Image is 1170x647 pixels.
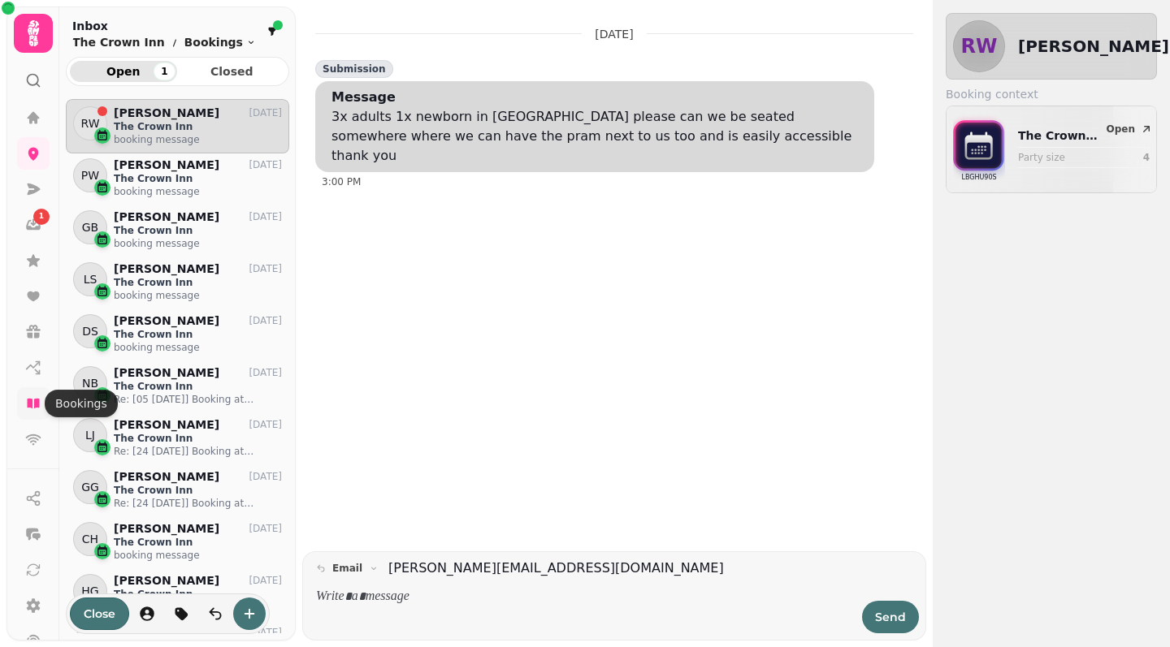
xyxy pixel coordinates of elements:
span: NB [82,375,98,391]
p: [PERSON_NAME] [114,314,219,328]
p: [DATE] [249,418,282,431]
p: [PERSON_NAME] [114,262,219,276]
span: HG [81,583,98,599]
p: [PERSON_NAME] [114,106,219,120]
p: [DATE] [249,210,282,223]
div: Bookings [45,390,118,417]
p: The Crown Inn [114,380,282,393]
button: filter [262,22,282,41]
p: [PERSON_NAME] [114,158,219,172]
div: grid [66,99,289,633]
button: create-convo [233,597,266,630]
p: [PERSON_NAME] [114,210,219,224]
p: 4 [1143,151,1150,164]
p: [PERSON_NAME] [114,574,219,588]
p: The Crown Inn [114,276,282,289]
span: LS [84,271,97,287]
p: [DATE] [249,470,282,483]
p: The Crown Inn [114,484,282,497]
span: LJ [85,427,95,443]
p: [DATE] [249,106,282,119]
label: Booking context [946,86,1157,102]
p: [DATE] [249,522,282,535]
span: 1 [39,211,44,222]
span: Send [875,611,906,623]
p: [PERSON_NAME] [114,470,219,484]
p: [PERSON_NAME] [114,522,219,536]
button: tag-thread [165,597,197,630]
button: Bookings [184,34,256,50]
p: The Crown Inn [114,588,282,601]
p: booking message [114,237,282,250]
p: The Crown Inn [114,224,282,237]
p: [DATE] [249,262,282,275]
span: GG [81,479,99,495]
div: bookings-iconLBGHU90SThe Crown InnParty size4Open [953,113,1150,186]
p: booking message [114,133,282,146]
p: The Crown Inn [1018,127,1110,144]
p: Re: [24 [DATE]] Booking at [GEOGRAPHIC_DATA] for 2 people [114,445,282,458]
span: PW [81,167,99,183]
span: GB [82,219,98,235]
span: Close [84,608,115,619]
h2: [PERSON_NAME] [1018,35,1169,58]
p: booking message [114,289,282,302]
button: Send [862,601,919,633]
p: Re: [05 [DATE]] Booking at [GEOGRAPHIC_DATA] for 6 people [114,393,282,406]
span: Open [1107,124,1135,134]
p: [DATE] [249,366,282,379]
p: The Crown Inn [114,432,282,445]
p: Re: [24 [DATE]] Booking at [GEOGRAPHIC_DATA] for 2 people [114,497,282,510]
p: booking message [114,185,282,198]
span: RW [961,37,998,56]
div: Submission [315,60,393,78]
button: Close [70,597,129,630]
button: email [310,559,385,578]
p: booking message [114,549,282,562]
p: booking message [114,341,282,354]
p: Party size [1018,151,1110,164]
p: The Crown Inn [114,120,282,133]
p: [DATE] [595,26,633,42]
div: 3x adults 1x newborn in [GEOGRAPHIC_DATA] please can we be seated somewhere where we can have the... [331,107,864,166]
p: [PERSON_NAME] [114,418,219,432]
p: LBGHU90S [961,170,996,186]
span: CH [82,531,98,547]
div: 1 [154,63,175,80]
button: Open1 [70,61,177,82]
p: The Crown Inn [114,536,282,549]
p: [PERSON_NAME] [114,366,219,380]
button: Closed [179,61,286,82]
h2: Inbox [72,18,256,34]
p: [DATE] [249,158,282,171]
button: Open [1100,119,1159,139]
p: [DATE] [249,574,282,587]
a: 1 [17,209,50,241]
p: [DATE] [249,314,282,327]
span: Closed [192,66,273,77]
span: RW [80,115,99,132]
a: [PERSON_NAME][EMAIL_ADDRESS][DOMAIN_NAME] [388,559,724,578]
span: DS [82,323,98,339]
div: 3:00 PM [322,175,874,188]
div: Message [331,88,396,107]
p: The Crown Inn [72,34,165,50]
nav: breadcrumb [72,34,256,50]
p: The Crown Inn [114,328,282,341]
img: bookings-icon [953,113,1005,183]
span: Open [83,66,164,77]
button: is-read [199,597,232,630]
p: The Crown Inn [114,172,282,185]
